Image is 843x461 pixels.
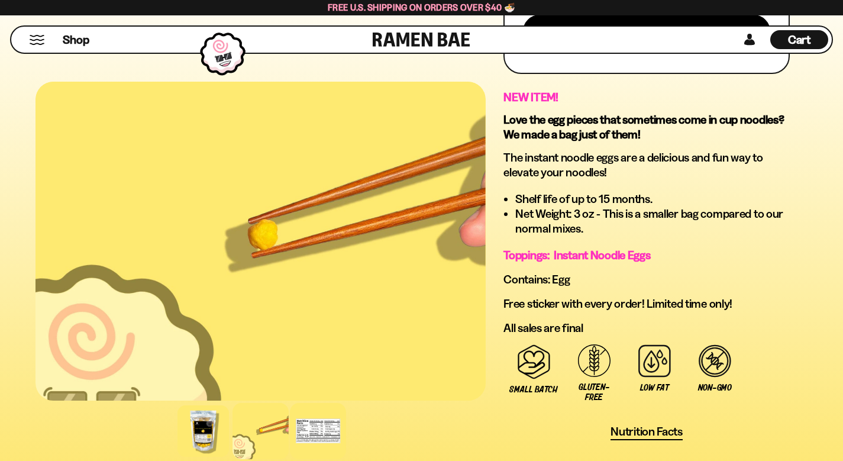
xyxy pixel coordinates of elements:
div: Cart [770,27,828,53]
span: Shop [63,32,89,48]
button: Mobile Menu Trigger [29,35,45,45]
button: Nutrition Facts [611,424,683,440]
strong: Love the egg pieces that sometimes come in cup noodles? We made a bag just of them! [503,112,786,141]
span: NEW ITEM! [503,90,558,104]
p: All sales are final [503,321,790,336]
span: Small Batch [509,385,557,395]
li: Shelf life of up to 15 months. [515,192,790,207]
span: Free U.S. Shipping on Orders over $40 🍜 [328,2,515,13]
span: Gluten-free [570,382,618,402]
a: Shop [63,30,89,49]
span: Non-GMO [698,383,732,393]
span: Nutrition Facts [611,424,683,439]
span: Low Fat [640,383,668,393]
span: Toppings: Instant Noodle Eggs [503,248,650,262]
li: Net Weight: 3 oz - This is a smaller bag compared to our normal mixes. [515,207,790,236]
span: Free sticker with every order! Limited time only! [503,296,732,311]
p: The instant noodle eggs are a delicious and fun way to elevate your noodles! [503,150,790,180]
span: Cart [788,33,811,47]
span: Contains: Egg [503,272,570,286]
